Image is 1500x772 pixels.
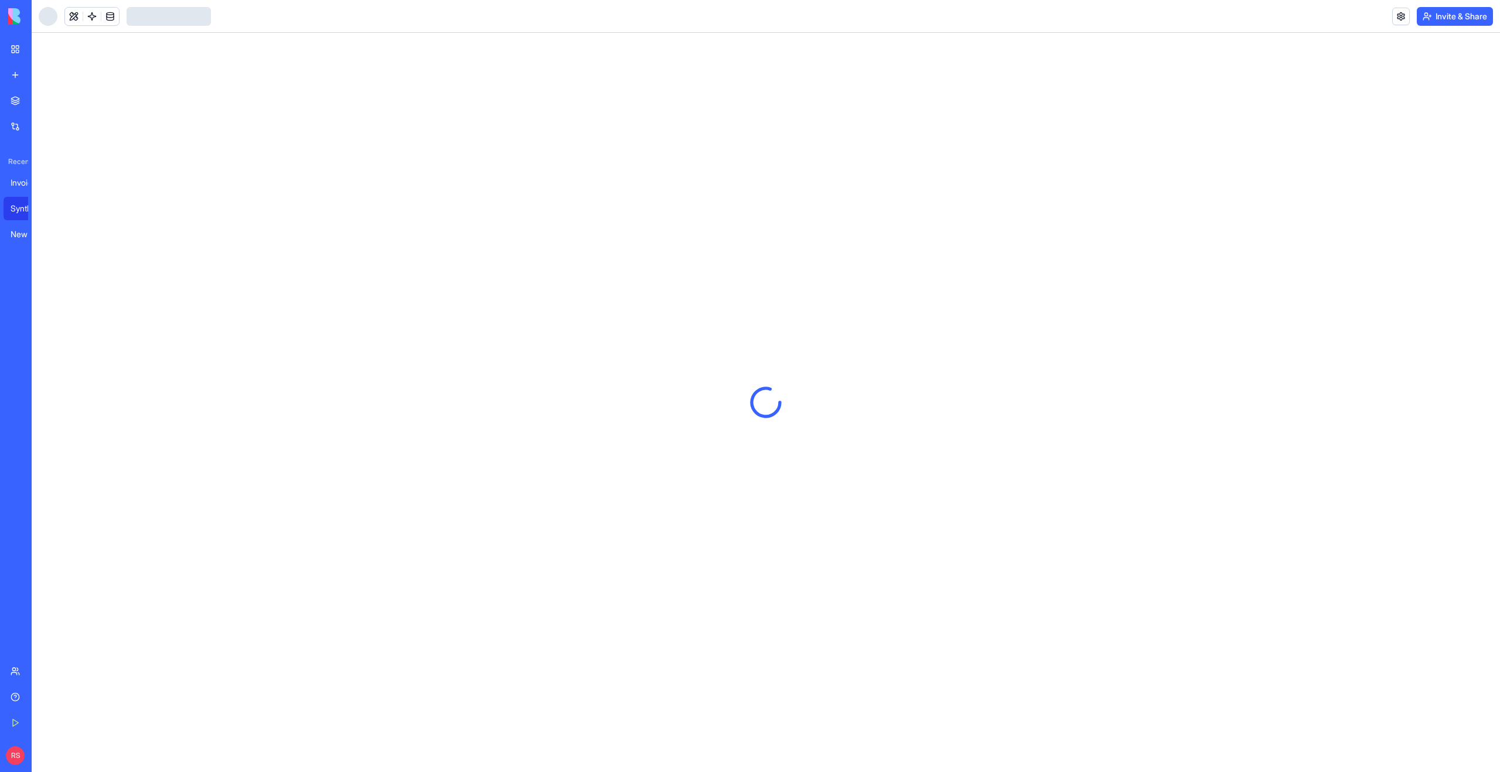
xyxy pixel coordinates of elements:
button: Invite & Share [1417,7,1493,26]
a: New App [4,223,50,246]
span: RS [6,746,25,765]
img: logo [8,8,81,25]
div: Synthetic Personas Lab [11,203,43,214]
div: New App [11,228,43,240]
a: Synthetic Personas Lab [4,197,50,220]
div: Invoice Data Extractor [11,177,43,189]
a: Invoice Data Extractor [4,171,50,194]
span: Recent [4,157,28,166]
